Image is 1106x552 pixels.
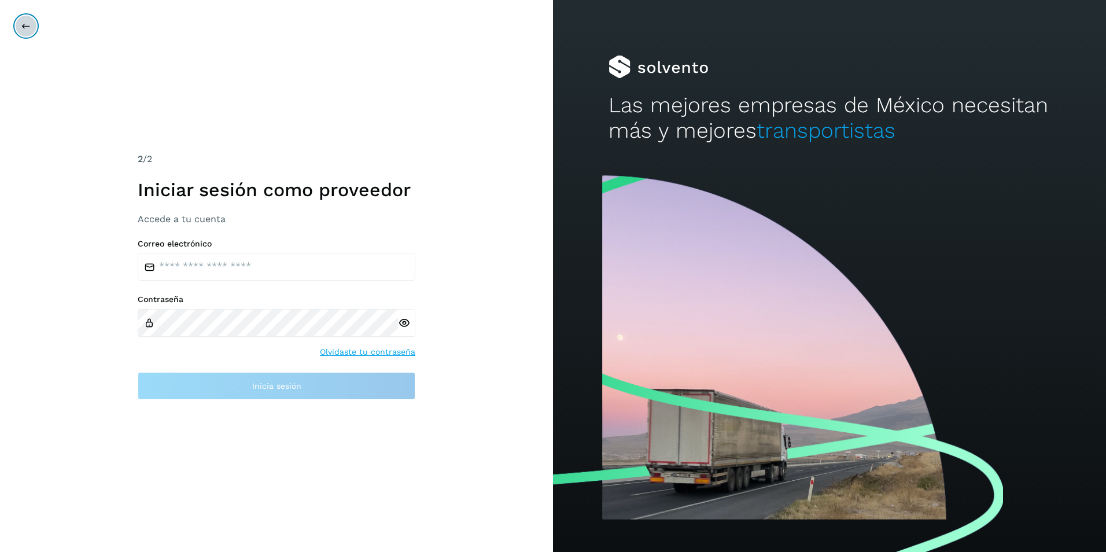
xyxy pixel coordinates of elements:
label: Correo electrónico [138,239,415,249]
span: Inicia sesión [252,382,301,390]
button: Inicia sesión [138,372,415,400]
a: Olvidaste tu contraseña [320,346,415,358]
h3: Accede a tu cuenta [138,214,415,225]
span: transportistas [757,118,895,143]
span: 2 [138,153,143,164]
h2: Las mejores empresas de México necesitan más y mejores [609,93,1051,144]
div: /2 [138,152,415,166]
label: Contraseña [138,295,415,304]
h1: Iniciar sesión como proveedor [138,179,415,201]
